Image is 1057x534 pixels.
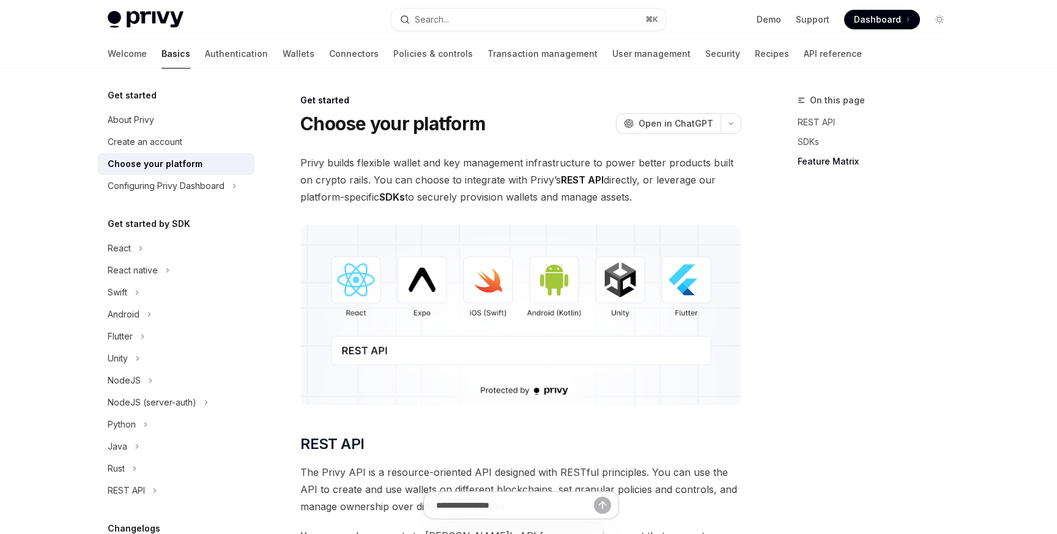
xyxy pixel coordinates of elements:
span: REST API [300,434,364,454]
div: Configuring Privy Dashboard [108,179,224,193]
button: Toggle Android section [98,303,254,325]
a: Connectors [329,39,379,69]
div: Create an account [108,135,182,149]
a: Basics [161,39,190,69]
a: Security [705,39,740,69]
span: Privy builds flexible wallet and key management infrastructure to power better products built on ... [300,154,741,206]
a: Feature Matrix [798,152,959,171]
div: React native [108,263,158,278]
div: About Privy [108,113,154,127]
span: Open in ChatGPT [639,117,713,130]
a: Choose your platform [98,153,254,175]
div: Choose your platform [108,157,202,171]
h5: Get started [108,88,157,103]
img: images/Platform2.png [300,225,741,405]
button: Open search [391,9,666,31]
button: Toggle Python section [98,413,254,436]
div: Java [108,439,127,454]
button: Toggle REST API section [98,480,254,502]
button: Toggle NodeJS (server-auth) section [98,391,254,413]
button: Send message [594,497,611,514]
strong: SDKs [379,191,405,203]
button: Toggle Configuring Privy Dashboard section [98,175,254,197]
h1: Choose your platform [300,113,485,135]
div: Android [108,307,139,322]
a: User management [612,39,691,69]
a: Policies & controls [393,39,473,69]
button: Toggle Flutter section [98,325,254,347]
button: Toggle Swift section [98,281,254,303]
button: Toggle Rust section [98,458,254,480]
a: Transaction management [488,39,598,69]
strong: REST API [561,174,604,186]
input: Ask a question... [436,492,594,519]
button: Open in ChatGPT [616,113,721,134]
a: Dashboard [844,10,920,29]
div: Get started [300,94,741,106]
a: API reference [804,39,862,69]
img: light logo [108,11,184,28]
span: Dashboard [854,13,901,26]
span: ⌘ K [645,15,658,24]
a: Recipes [755,39,789,69]
div: Python [108,417,136,432]
span: On this page [810,93,865,108]
button: Toggle NodeJS section [98,369,254,391]
div: NodeJS (server-auth) [108,395,196,410]
div: Unity [108,351,128,366]
a: Wallets [283,39,314,69]
div: NodeJS [108,373,141,388]
a: Welcome [108,39,147,69]
h5: Get started by SDK [108,217,190,231]
div: Search... [415,12,449,27]
button: Toggle dark mode [930,10,949,29]
a: SDKs [798,132,959,152]
button: Toggle Unity section [98,347,254,369]
a: REST API [798,113,959,132]
div: React [108,241,131,256]
button: Toggle React native section [98,259,254,281]
button: Toggle React section [98,237,254,259]
div: Flutter [108,329,133,344]
div: Swift [108,285,127,300]
a: Authentication [205,39,268,69]
a: Support [796,13,829,26]
a: Demo [757,13,781,26]
a: Create an account [98,131,254,153]
button: Toggle Java section [98,436,254,458]
div: Rust [108,461,125,476]
a: About Privy [98,109,254,131]
div: REST API [108,483,145,498]
span: The Privy API is a resource-oriented API designed with RESTful principles. You can use the API to... [300,464,741,515]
